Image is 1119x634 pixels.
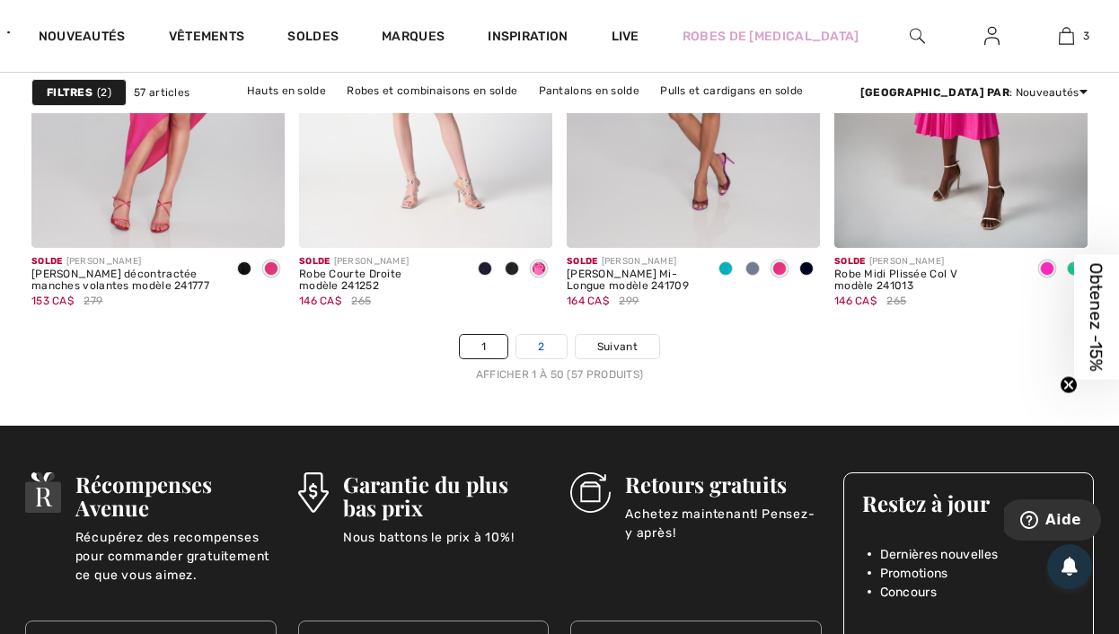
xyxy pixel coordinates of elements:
[1060,376,1078,394] button: Close teaser
[880,583,937,602] span: Concours
[299,295,341,307] span: 146 CA$
[1074,255,1119,380] div: Obtenez -15%Close teaser
[31,366,1088,383] div: Afficher 1 à 50 (57 produits)
[834,255,1019,269] div: [PERSON_NAME]
[299,269,457,294] div: Robe Courte Droite modèle 241252
[525,255,552,285] div: Ultra pink
[97,84,111,101] span: 2
[834,256,866,267] span: Solde
[31,255,216,269] div: [PERSON_NAME]
[834,269,1019,294] div: Robe Midi Plissée Col V modèle 241013
[75,528,277,564] p: Récupérez des recompenses pour commander gratuitement ce que vous aimez.
[563,102,748,126] a: Vêtements d'extérieur en solde
[299,255,457,269] div: [PERSON_NAME]
[880,545,999,564] span: Dernières nouvelles
[886,293,906,309] span: 265
[567,269,698,294] div: [PERSON_NAME] Mi-Longue modèle 241709
[31,256,63,267] span: Solde
[338,79,526,102] a: Robes et combinaisons en solde
[834,295,877,307] span: 146 CA$
[238,79,335,102] a: Hauts en solde
[299,256,330,267] span: Solde
[298,472,329,513] img: Garantie du plus bas prix
[1083,28,1089,44] span: 3
[619,293,639,309] span: 299
[516,335,566,358] a: 2
[612,27,639,46] a: Live
[862,491,1076,515] h3: Restez à jour
[39,29,126,48] a: Nouveautés
[910,25,925,47] img: recherche
[258,255,285,285] div: Shocking pink
[793,255,820,285] div: Midnight Blue
[970,25,1014,48] a: Se connecter
[471,255,498,285] div: Midnight Blue
[31,295,74,307] span: 153 CA$
[530,79,648,102] a: Pantalons en solde
[287,29,339,48] a: Soldes
[712,255,739,285] div: Ocean blue
[567,255,698,269] div: [PERSON_NAME]
[625,472,822,496] h3: Retours gratuits
[1030,25,1104,47] a: 3
[498,255,525,285] div: Black
[984,25,1000,47] img: Mes infos
[880,564,948,583] span: Promotions
[567,295,609,307] span: 164 CA$
[625,505,822,541] p: Achetez maintenant! Pensez-y après!
[75,472,277,519] h3: Récompenses Avenue
[382,29,445,48] a: Marques
[302,102,459,126] a: Vestes et blazers en solde
[1059,25,1074,47] img: Mon panier
[1087,263,1107,372] span: Obtenez -15%
[1061,255,1088,285] div: Island green
[683,27,859,46] a: Robes de [MEDICAL_DATA]
[460,335,507,358] a: 1
[231,255,258,285] div: Black
[7,14,10,50] img: 1ère Avenue
[766,255,793,285] div: Shocking pink
[343,472,549,519] h3: Garantie du plus bas prix
[134,84,189,101] span: 57 articles
[1004,499,1101,544] iframe: Ouvre un widget dans lequel vous pouvez trouver plus d’informations
[651,79,812,102] a: Pulls et cardigans en solde
[343,528,549,564] p: Nous battons le prix à 10%!
[462,102,559,126] a: Jupes en solde
[567,256,598,267] span: Solde
[351,293,371,309] span: 265
[739,255,766,285] div: Serenity blue
[25,472,61,513] img: Récompenses Avenue
[576,335,659,358] a: Suivant
[860,84,1088,101] div: : Nouveautés
[31,334,1088,383] nav: Page navigation
[47,84,93,101] strong: Filtres
[169,29,245,48] a: Vêtements
[1034,255,1061,285] div: Ultra pink
[84,293,102,309] span: 279
[570,472,611,513] img: Retours gratuits
[860,86,1009,99] strong: [GEOGRAPHIC_DATA] par
[31,269,216,294] div: [PERSON_NAME] décontractée manches volantes modèle 241777
[597,339,638,355] span: Suivant
[488,29,568,48] span: Inspiration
